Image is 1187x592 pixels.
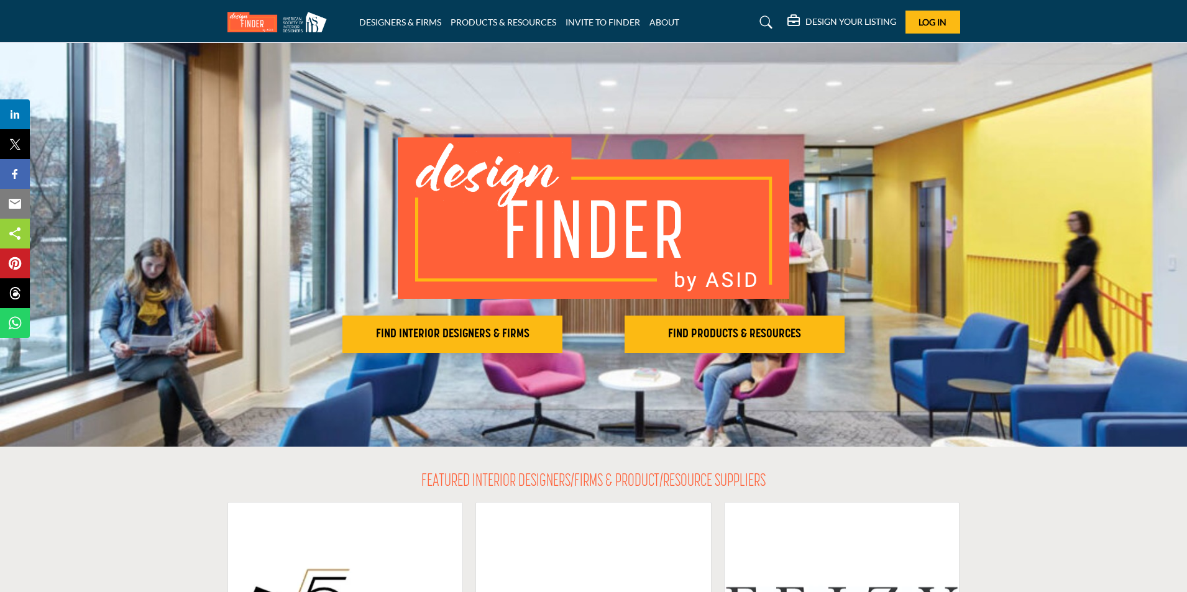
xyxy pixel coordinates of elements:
[342,316,562,353] button: FIND INTERIOR DESIGNERS & FIRMS
[919,17,946,27] span: Log In
[748,12,781,32] a: Search
[421,471,766,493] h2: FEATURED INTERIOR DESIGNERS/FIRMS & PRODUCT/RESOURCE SUPPLIERS
[649,17,679,27] a: ABOUT
[566,17,640,27] a: INVITE TO FINDER
[227,12,333,32] img: Site Logo
[805,16,896,27] h5: DESIGN YOUR LISTING
[451,17,556,27] a: PRODUCTS & RESOURCES
[905,11,960,34] button: Log In
[359,17,441,27] a: DESIGNERS & FIRMS
[625,316,845,353] button: FIND PRODUCTS & RESOURCES
[628,327,841,342] h2: FIND PRODUCTS & RESOURCES
[787,15,896,30] div: DESIGN YOUR LISTING
[346,327,559,342] h2: FIND INTERIOR DESIGNERS & FIRMS
[398,137,789,299] img: image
